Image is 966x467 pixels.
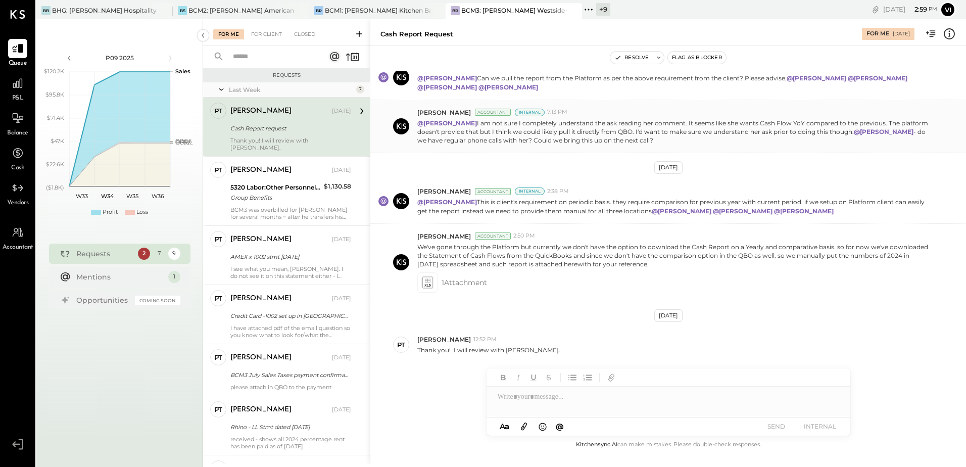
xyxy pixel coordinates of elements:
button: Vi [940,2,956,18]
div: BCM1: [PERSON_NAME] Kitchen Bar Market [325,6,430,15]
button: Ordered List [581,371,594,384]
span: 12:52 PM [473,336,497,344]
div: I have attached pdf of the email question so you know what to look for/what the question is. Than... [230,324,351,339]
div: [DATE] [332,236,351,244]
text: OPEX [175,138,191,146]
div: [DATE] [332,354,351,362]
div: please attach in QBO to the payment [230,384,351,391]
div: Closed [289,29,320,39]
strong: @[PERSON_NAME] [417,83,477,91]
button: INTERNAL [800,419,840,433]
span: Balance [7,129,28,138]
div: For Me [866,30,889,38]
strong: @[PERSON_NAME] [774,207,834,215]
strong: @[PERSON_NAME] [417,119,477,127]
div: Last Week [229,85,354,94]
div: 2 [138,248,150,260]
div: Internal [515,109,545,116]
div: 9 [168,248,180,260]
a: Queue [1,39,35,68]
div: PT [397,340,405,350]
div: [PERSON_NAME] [230,405,292,415]
div: Requests [208,72,365,79]
text: Sales [175,68,190,75]
div: [DATE] [654,161,683,174]
text: W36 [151,193,164,200]
div: 7 [153,248,165,260]
div: For Me [213,29,244,39]
span: 1 Attachment [442,272,487,293]
div: BHG: [PERSON_NAME] Hospitality Group, LLC [52,6,158,15]
div: Cash Report request [230,123,348,133]
div: PT [214,235,222,244]
div: [DATE] [893,30,910,37]
a: Balance [1,109,35,138]
button: Flag as Blocker [668,52,726,64]
strong: @[PERSON_NAME] [854,128,913,135]
button: Italic [512,371,525,384]
strong: @[PERSON_NAME] [652,207,711,215]
div: Rhino - LL Stmt dated [DATE] [230,422,348,432]
div: 7 [356,85,364,94]
span: Accountant [3,243,33,252]
div: Loss [136,208,148,216]
div: [DATE] [332,166,351,174]
div: 5320 Labor:Other Personnel Expense:Health/Dental Insurance [230,182,321,193]
div: [DATE] [654,309,683,322]
a: P&L [1,74,35,103]
strong: @[PERSON_NAME] [787,74,846,82]
button: Add URL [605,371,618,384]
text: $22.6K [46,161,64,168]
div: Accountant [475,109,511,116]
p: Can we pull the report from the Platform as per the above requirement from the client? Please adv... [417,74,931,91]
text: Labor [175,137,190,145]
div: [PERSON_NAME] [230,235,292,245]
span: [PERSON_NAME] [417,232,471,241]
span: 2:38 PM [547,188,569,196]
div: Profit [103,208,118,216]
button: Strikethrough [542,371,555,384]
div: Accountant [475,232,511,240]
div: [PERSON_NAME] [230,353,292,363]
div: Internal [515,188,545,195]
div: [PERSON_NAME] [230,165,292,175]
div: P09 2025 [77,54,163,62]
div: Group Benefits [230,193,321,203]
div: PT [214,353,222,362]
div: [PERSON_NAME] [230,106,292,116]
strong: @[PERSON_NAME] [848,74,907,82]
div: [DATE] [332,295,351,303]
div: received - shows all 2024 percentage rent has been paid as of [DATE] [230,436,351,450]
div: AMEX x 1002 stmt [DATE] [230,252,348,262]
a: Vendors [1,178,35,208]
div: BCM3 July Sales Taxes payment confirmation [DATE] [230,370,348,380]
div: Requests [76,249,133,259]
p: This is client's requirement on periodic basis. they require comparison for previous year with cu... [417,198,931,215]
button: Resolve [610,52,653,64]
div: Opportunities [76,295,130,305]
div: For Client [246,29,287,39]
span: [PERSON_NAME] [417,108,471,117]
strong: @[PERSON_NAME] [478,83,538,91]
span: [PERSON_NAME] [417,335,471,344]
span: Vendors [7,199,29,208]
div: 1 [168,271,180,283]
p: We've gone through the Platform but currently we don't have the option to download the Cash Repor... [417,243,931,268]
button: Underline [527,371,540,384]
span: a [505,422,509,431]
div: PT [214,405,222,414]
div: BB [41,6,51,15]
div: $1,130.58 [324,181,351,192]
text: W35 [126,193,138,200]
div: BR [451,6,460,15]
div: Credit Card -1002 set up in [GEOGRAPHIC_DATA] [230,311,348,321]
div: BCM3: [PERSON_NAME] Westside Grill [461,6,567,15]
text: $71.4K [47,114,64,121]
button: @ [553,420,567,433]
p: Thank you! I will review with [PERSON_NAME]. [417,346,560,354]
text: ($1.8K) [46,184,64,191]
button: Aa [497,421,513,432]
span: P&L [12,94,24,103]
div: + 9 [596,3,610,16]
span: Queue [9,59,27,68]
